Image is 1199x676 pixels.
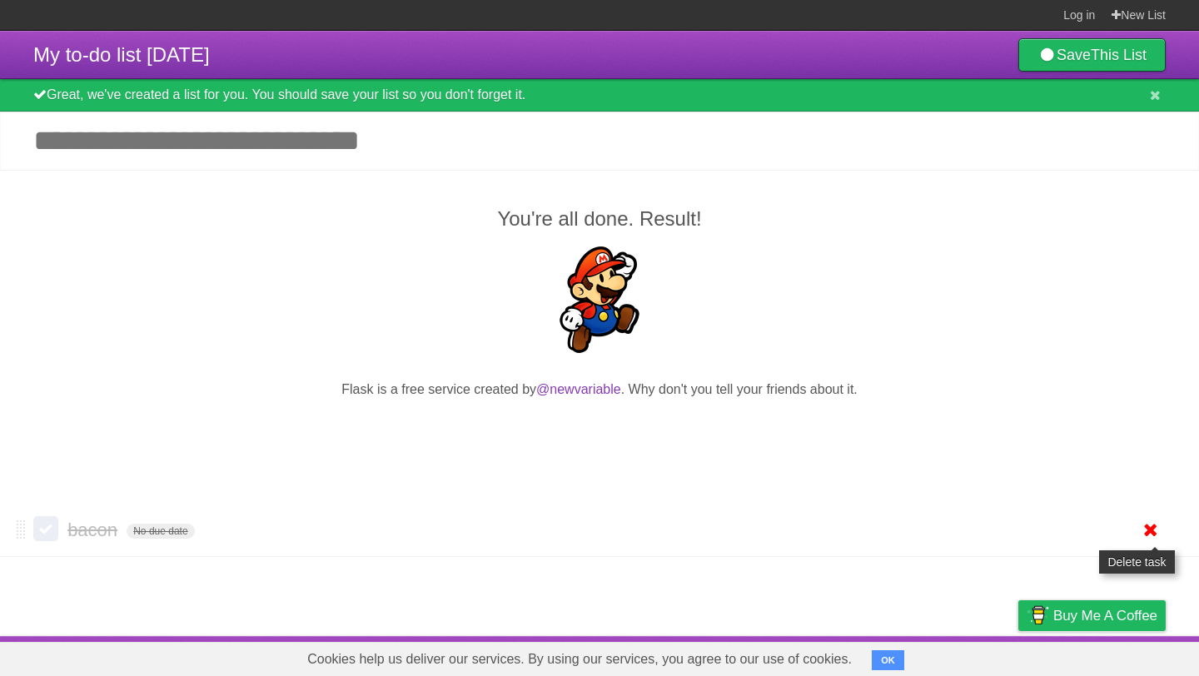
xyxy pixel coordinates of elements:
[1018,38,1166,72] a: SaveThis List
[797,640,832,672] a: About
[127,524,194,539] span: No due date
[1018,600,1166,631] a: Buy me a coffee
[536,382,621,396] a: @newvariable
[997,640,1040,672] a: Privacy
[291,643,868,676] span: Cookies help us deliver our services. By using our services, you agree to our use of cookies.
[852,640,919,672] a: Developers
[33,380,1166,400] p: Flask is a free service created by . Why don't you tell your friends about it.
[570,420,630,444] iframe: X Post Button
[33,204,1166,234] h2: You're all done. Result!
[940,640,977,672] a: Terms
[1091,47,1147,63] b: This List
[1053,601,1157,630] span: Buy me a coffee
[872,650,904,670] button: OK
[33,516,58,541] label: Done
[33,43,210,66] span: My to-do list [DATE]
[1027,601,1049,629] img: Buy me a coffee
[546,246,653,353] img: Super Mario
[1061,640,1166,672] a: Suggest a feature
[67,519,122,540] span: bacon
